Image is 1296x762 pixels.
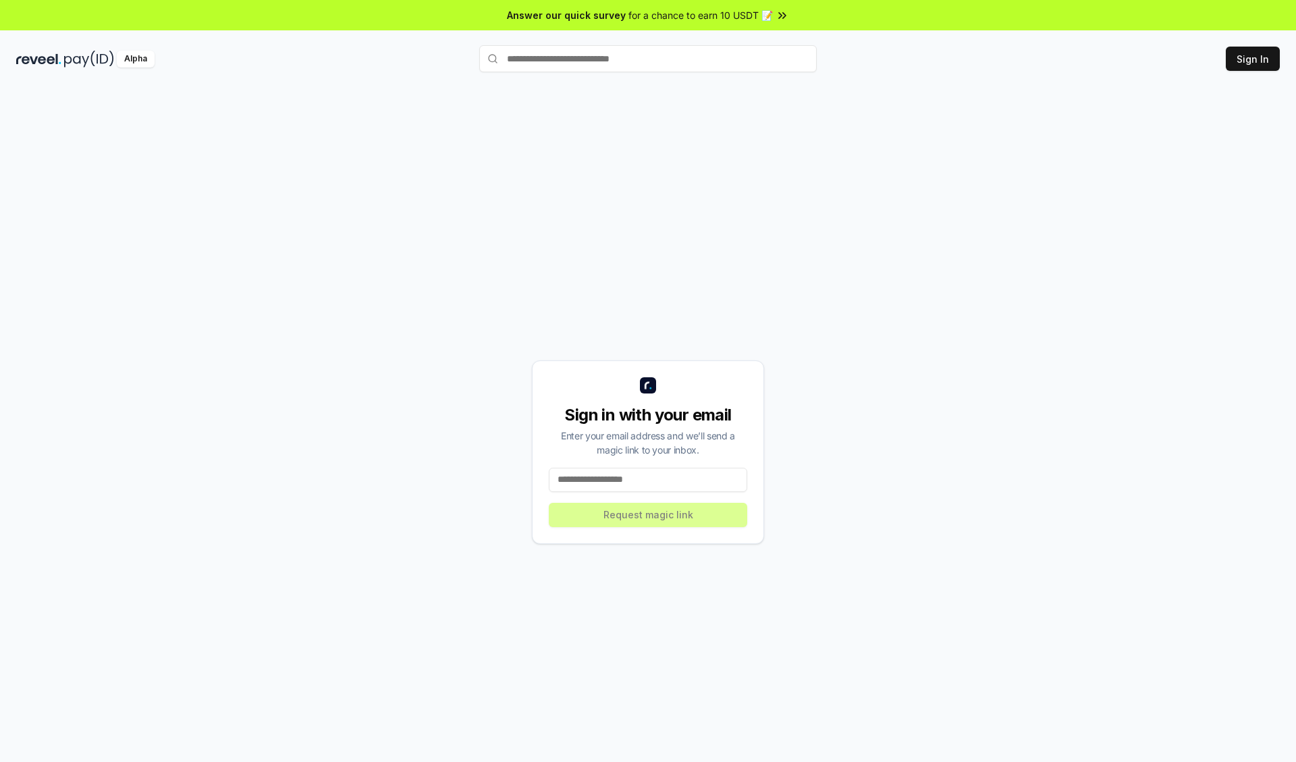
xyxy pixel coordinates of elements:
img: reveel_dark [16,51,61,67]
button: Sign In [1226,47,1280,71]
img: pay_id [64,51,114,67]
div: Alpha [117,51,155,67]
img: logo_small [640,377,656,393]
div: Enter your email address and we’ll send a magic link to your inbox. [549,429,747,457]
div: Sign in with your email [549,404,747,426]
span: for a chance to earn 10 USDT 📝 [628,8,773,22]
span: Answer our quick survey [507,8,626,22]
